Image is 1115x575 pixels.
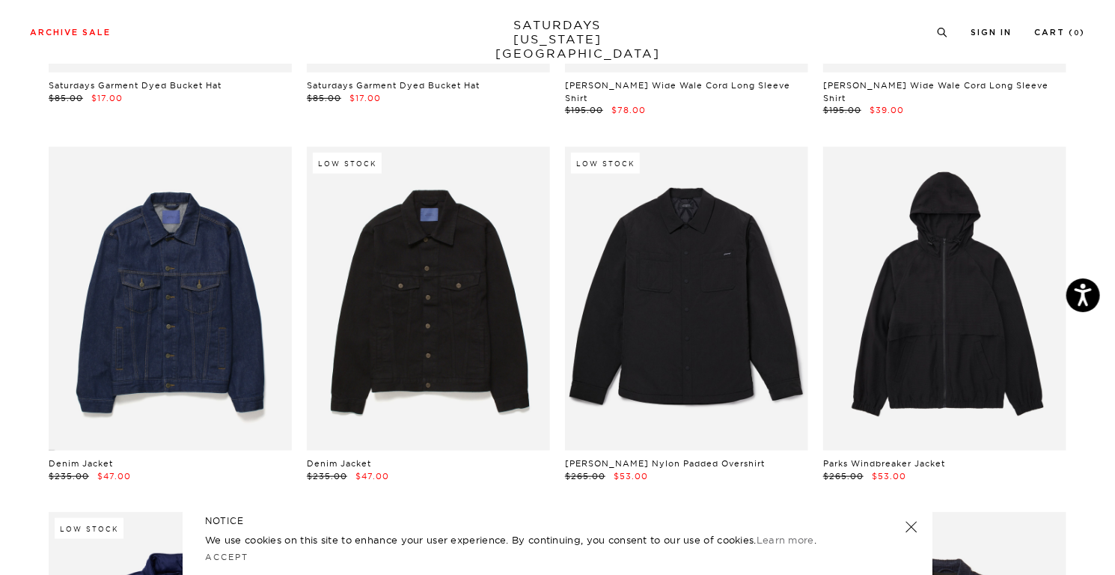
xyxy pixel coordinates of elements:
a: Accept [205,552,248,562]
a: Saturdays Garment Dyed Bucket Hat [307,80,480,91]
span: $265.00 [823,471,864,481]
span: $17.00 [91,93,123,103]
p: We use cookies on this site to enhance your user experience. By continuing, you consent to our us... [205,532,857,547]
a: SATURDAYS[US_STATE][GEOGRAPHIC_DATA] [496,18,620,61]
a: [PERSON_NAME] Nylon Padded Overshirt [565,458,765,469]
span: $85.00 [49,93,83,103]
span: $47.00 [97,471,131,481]
span: $265.00 [565,471,605,481]
span: $53.00 [872,471,906,481]
span: $53.00 [614,471,648,481]
a: Archive Sale [30,28,111,37]
span: $195.00 [823,105,861,115]
span: $235.00 [307,471,347,481]
h5: NOTICE [205,514,910,528]
div: Low Stock [313,153,382,174]
span: $85.00 [307,93,341,103]
a: Denim Jacket [49,458,113,469]
span: $235.00 [49,471,89,481]
div: Low Stock [55,518,123,539]
span: $39.00 [870,105,904,115]
a: Saturdays Garment Dyed Bucket Hat [49,80,222,91]
a: Parks Windbreaker Jacket [823,458,945,469]
a: [PERSON_NAME] Wide Wale Cord Long Sleeve Shirt [823,80,1048,103]
small: 0 [1074,30,1080,37]
span: $78.00 [611,105,646,115]
span: $17.00 [349,93,381,103]
span: $47.00 [355,471,389,481]
a: Sign In [971,28,1012,37]
a: Learn more [757,534,814,546]
div: Low Stock [571,153,640,174]
a: Denim Jacket [307,458,371,469]
a: [PERSON_NAME] Wide Wale Cord Long Sleeve Shirt [565,80,790,103]
a: Cart (0) [1034,28,1085,37]
span: $195.00 [565,105,603,115]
